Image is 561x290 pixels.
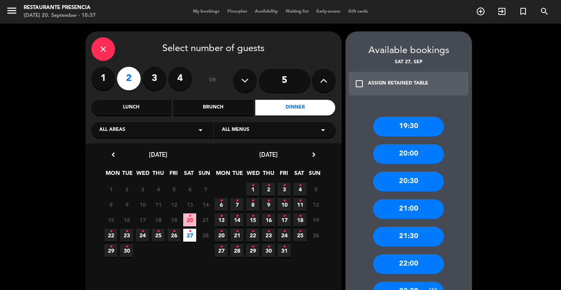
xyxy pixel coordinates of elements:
div: 20:00 [373,144,444,164]
i: • [157,225,160,238]
label: 4 [168,67,192,90]
span: TUE [231,169,244,182]
span: MON [106,169,119,182]
span: 30 [262,244,275,257]
i: • [173,225,175,238]
span: 10 [278,198,291,211]
i: check_box_outline_blank [355,79,364,88]
span: [DATE] [149,151,167,158]
span: SAT [293,169,306,182]
span: 23 [120,229,133,242]
span: 15 [246,213,259,226]
span: 20 [215,229,228,242]
span: 15 [104,213,117,226]
span: 16 [262,213,275,226]
label: 1 [91,67,115,90]
i: • [283,195,286,207]
button: menu [6,5,18,19]
i: • [283,179,286,192]
div: or [200,67,225,94]
span: 8 [246,198,259,211]
span: 17 [278,213,291,226]
span: WED [247,169,260,182]
div: Brunch [173,100,253,116]
span: 12 [309,198,322,211]
span: 29 [246,244,259,257]
span: 26 [309,229,322,242]
span: 27 [215,244,228,257]
span: 7 [230,198,243,211]
div: 19:30 [373,117,444,136]
span: MON [216,169,229,182]
span: 7 [199,183,212,196]
i: • [220,210,223,222]
span: 21 [199,213,212,226]
i: • [251,240,254,253]
span: 22 [104,229,117,242]
i: • [267,240,270,253]
i: add_circle_outline [476,7,485,16]
i: • [299,210,301,222]
div: Select number of guests [91,37,336,61]
i: • [236,240,238,253]
i: • [125,240,128,253]
span: 20 [183,213,196,226]
i: • [283,240,286,253]
div: Available bookings [346,43,472,59]
i: • [283,225,286,238]
span: 13 [215,213,228,226]
span: 5 [167,183,180,196]
label: 2 [117,67,141,90]
label: 3 [143,67,166,90]
span: 9 [120,198,133,211]
i: search [540,7,549,16]
i: • [220,240,223,253]
span: 23 [262,229,275,242]
i: arrow_drop_down [196,125,205,135]
i: • [267,210,270,222]
span: 3 [136,183,149,196]
i: • [141,225,144,238]
i: • [220,225,223,238]
span: 19 [309,213,322,226]
i: • [110,225,112,238]
span: 30 [120,244,133,257]
span: 8 [104,198,117,211]
span: 14 [199,198,212,211]
span: 6 [183,183,196,196]
span: 28 [230,244,243,257]
i: arrow_drop_down [318,125,328,135]
i: • [110,240,112,253]
span: 28 [199,229,212,242]
span: Waiting list [282,9,312,14]
i: chevron_right [310,151,318,159]
span: FRI [167,169,180,182]
span: 11 [152,198,165,211]
span: 12 [167,198,180,211]
i: • [299,195,301,207]
span: 27 [183,229,196,242]
span: 5 [309,183,322,196]
i: • [188,210,191,222]
i: • [251,210,254,222]
span: 2 [120,183,133,196]
span: 13 [183,198,196,211]
span: 14 [230,213,243,226]
span: 17 [136,213,149,226]
span: 4 [294,183,307,196]
span: 1 [246,183,259,196]
div: 21:00 [373,199,444,219]
i: • [267,179,270,192]
i: menu [6,5,18,17]
span: 11 [294,198,307,211]
span: SAT [182,169,195,182]
span: 21 [230,229,243,242]
span: 26 [167,229,180,242]
span: WED [136,169,149,182]
span: 24 [136,229,149,242]
span: 24 [278,229,291,242]
span: All menus [222,126,249,134]
span: TUE [121,169,134,182]
span: 18 [294,213,307,226]
div: [DATE] 20. September - 18:37 [24,12,96,20]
